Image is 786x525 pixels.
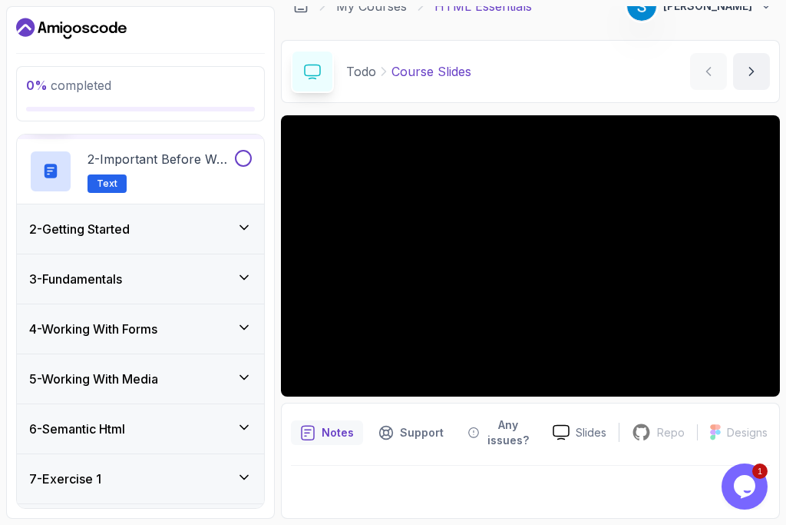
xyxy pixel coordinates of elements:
p: Designs [727,425,768,440]
p: Any issues? [485,417,531,448]
button: 3-Fundamentals [17,254,264,304]
button: 5-Working With Media [17,354,264,404]
p: Course Slides [391,62,471,81]
button: 2-Getting Started [17,204,264,254]
button: 6-Semantic Html [17,404,264,454]
p: Notes [322,425,354,440]
h3: 4 - Working With Forms [29,320,157,338]
a: Slides [540,424,619,440]
button: 2-Important Before We BeginText [29,150,252,193]
h3: 2 - Getting Started [29,220,130,238]
button: 4-Working With Forms [17,304,264,354]
p: Repo [657,425,685,440]
h3: 5 - Working With Media [29,370,158,388]
button: next content [733,53,770,90]
button: notes button [291,413,363,453]
h3: 6 - Semantic Html [29,420,125,438]
a: Dashboard [16,16,127,41]
h3: 3 - Fundamentals [29,270,122,288]
span: 0 % [26,78,48,93]
h3: 7 - Exercise 1 [29,470,101,488]
p: Todo [346,62,376,81]
p: Support [400,425,444,440]
iframe: chat widget [722,464,771,510]
span: Text [97,178,117,190]
button: Support button [369,413,453,453]
button: previous content [690,53,727,90]
p: Slides [576,425,606,440]
span: completed [26,78,111,93]
button: Feedback button [459,413,540,453]
p: 2 - Important Before We Begin [88,150,232,168]
button: 7-Exercise 1 [17,454,264,503]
